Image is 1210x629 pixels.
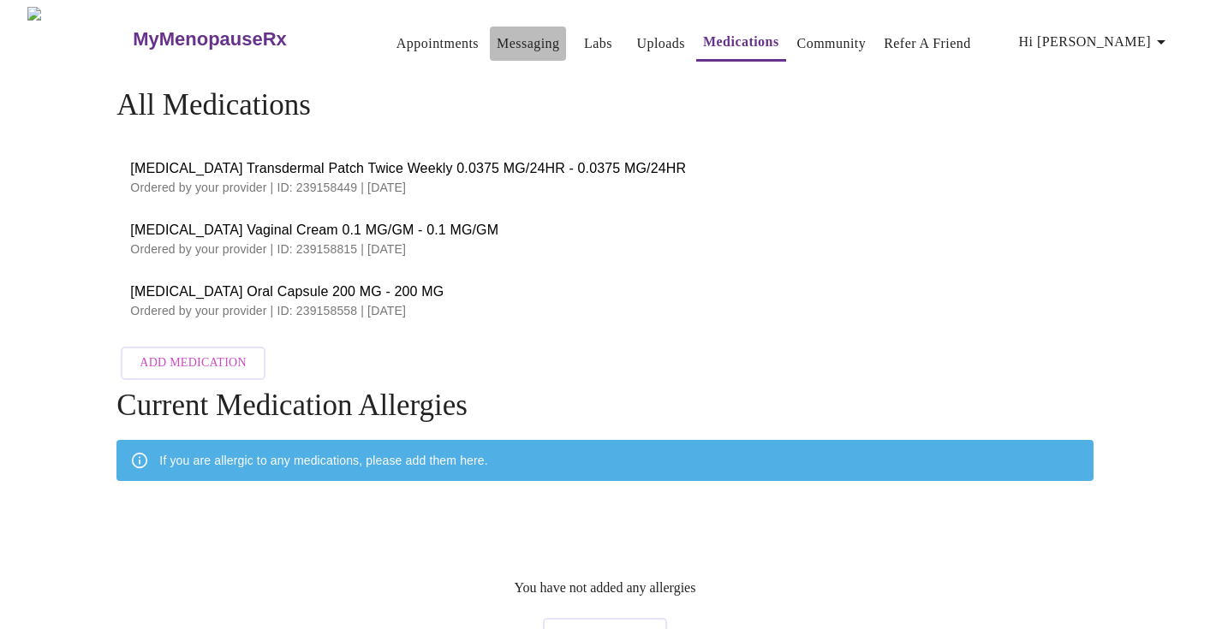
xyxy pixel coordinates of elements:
[703,30,779,54] a: Medications
[696,25,786,62] button: Medications
[877,27,978,61] button: Refer a Friend
[884,32,971,56] a: Refer a Friend
[130,220,1079,240] span: [MEDICAL_DATA] Vaginal Cream 0.1 MG/GM - 0.1 MG/GM
[797,32,867,56] a: Community
[629,27,692,61] button: Uploads
[636,32,685,56] a: Uploads
[130,302,1079,319] p: Ordered by your provider | ID: 239158558 | [DATE]
[1019,30,1171,54] span: Hi [PERSON_NAME]
[131,9,355,69] a: MyMenopauseRx
[130,158,1079,179] span: [MEDICAL_DATA] Transdermal Patch Twice Weekly 0.0375 MG/24HR - 0.0375 MG/24HR
[497,32,559,56] a: Messaging
[130,282,1079,302] span: [MEDICAL_DATA] Oral Capsule 200 MG - 200 MG
[140,353,246,374] span: Add Medication
[584,32,612,56] a: Labs
[1012,25,1178,59] button: Hi [PERSON_NAME]
[130,179,1079,196] p: Ordered by your provider | ID: 239158449 | [DATE]
[130,240,1079,258] p: Ordered by your provider | ID: 239158815 | [DATE]
[790,27,873,61] button: Community
[390,27,486,61] button: Appointments
[116,88,1093,122] h4: All Medications
[490,27,566,61] button: Messaging
[133,28,287,50] h3: MyMenopauseRx
[27,7,131,71] img: MyMenopauseRx Logo
[116,389,1093,423] h4: Current Medication Allergies
[570,27,625,61] button: Labs
[159,445,487,476] div: If you are allergic to any medications, please add them here.
[515,580,696,596] p: You have not added any allergies
[121,347,265,380] button: Add Medication
[396,32,479,56] a: Appointments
